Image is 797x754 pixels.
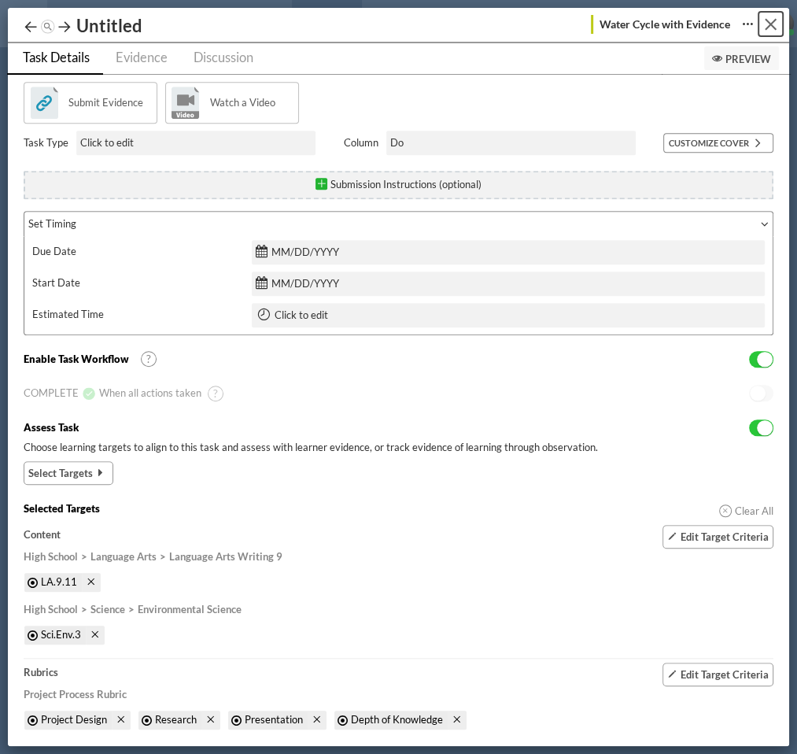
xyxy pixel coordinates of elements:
span: No [750,386,766,401]
span: Yes [757,420,773,435]
span: MM/DD/YYYY [271,246,339,258]
span: Submit Evidence [68,94,143,111]
span: MM/DD/YYYY [271,277,339,290]
span: ? [208,386,223,401]
div: High School [24,549,78,565]
button: Close [758,12,783,36]
h6: Assess Task [24,422,79,434]
span: Click to edit [275,309,328,321]
h6: COMPLETE When all actions taken [24,383,201,404]
h6: Enable Task Workflow [24,353,129,365]
span: Clear All [732,503,773,519]
h6: Selected Targets [24,503,100,519]
div: Language Arts [78,549,157,565]
span: Click to edit [80,136,134,149]
span: LA.9.11 [41,574,77,590]
button: Edit Target Criteria [662,525,773,549]
h6: Start Date [32,277,252,289]
a: Evidence [103,43,181,73]
img: link [170,87,202,119]
img: link [28,87,61,119]
button: Preview [704,46,779,70]
span: Task Details [23,50,90,65]
h6: Choose learning targets to align to this task and assess with learner evidence, or track evidence... [24,442,598,453]
span: Project Design [41,711,107,728]
h6: Column [344,137,386,149]
span: Edit Target Criteria [681,530,769,543]
div: Language Arts Writing 9 [157,549,282,565]
div: Rubrics [24,664,58,681]
span: Select Targets [28,465,93,482]
div: Environmental Science [125,601,242,618]
div: Content [24,527,61,543]
label: Set Timing [28,216,76,232]
h6: Estimated Time [32,309,252,320]
div: Submission Instructions (optional) [315,176,482,193]
span: Edit Target Criteria [681,668,769,681]
a: Task Details [7,43,103,75]
div: Science [78,601,125,618]
button: Customize Cover [663,133,773,153]
div: Do [386,131,636,155]
span: Watch a Video [210,94,275,111]
div: Untitled [72,13,146,38]
a: Discussion [181,43,267,73]
div: High School [24,601,78,618]
span: Depth of Knowledge [351,711,443,728]
span: Preview [712,53,771,65]
img: jump-nav [40,20,56,35]
span: Research [155,711,197,728]
span: Discussion [194,50,253,65]
span: Yes [757,352,773,367]
h6: Due Date [32,246,252,257]
div: Project Process Rubric [24,686,127,703]
button: Edit Target Criteria [662,663,773,686]
span: Presentation [245,711,303,728]
a: Water Cycle with Evidence [591,15,730,34]
span: Evidence [116,50,168,65]
span: ? [141,351,157,367]
h6: Task Type [24,137,76,149]
button: Select Targets [24,461,113,485]
span: Sci.Env.3 [41,626,81,643]
span: Water Cycle with Evidence [600,16,730,32]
